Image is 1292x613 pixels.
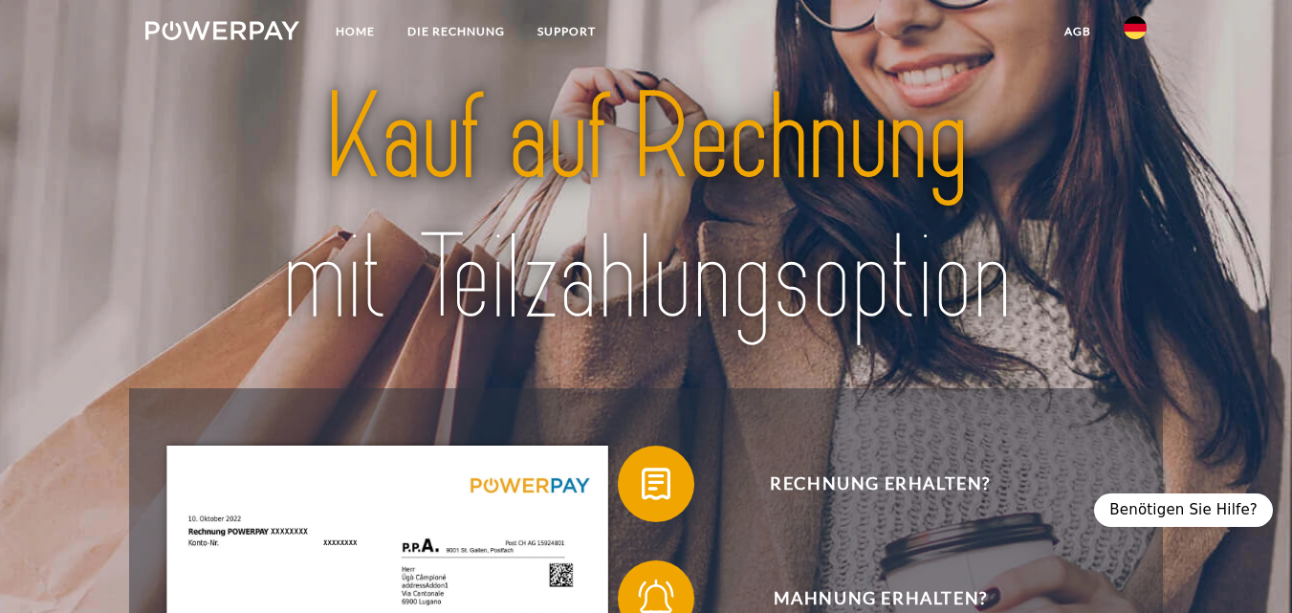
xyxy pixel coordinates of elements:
[145,21,299,40] img: logo-powerpay-white.svg
[646,446,1114,522] span: Rechnung erhalten?
[195,61,1098,356] img: title-powerpay_de.svg
[632,460,680,508] img: qb_bill.svg
[1124,16,1147,39] img: de
[1048,14,1107,49] a: agb
[521,14,612,49] a: SUPPORT
[1094,493,1273,527] div: Benötigen Sie Hilfe?
[319,14,391,49] a: Home
[391,14,521,49] a: DIE RECHNUNG
[618,446,1115,522] button: Rechnung erhalten?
